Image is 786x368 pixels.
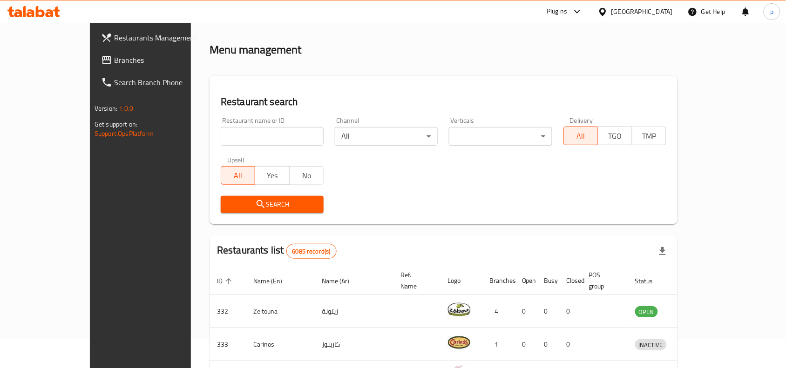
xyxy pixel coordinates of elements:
[114,54,214,66] span: Branches
[221,127,324,146] input: Search for restaurant name or ID..
[286,244,337,259] div: Total records count
[289,166,324,185] button: No
[482,295,515,328] td: 4
[559,267,582,295] th: Closed
[770,7,773,17] span: p
[568,129,594,143] span: All
[293,169,320,182] span: No
[114,77,214,88] span: Search Branch Phone
[314,295,393,328] td: زيتونة
[635,340,667,350] span: INACTIVE
[210,42,301,57] h2: Menu management
[635,307,658,317] span: OPEN
[597,127,632,145] button: TGO
[632,127,666,145] button: TMP
[227,157,244,163] label: Upsell
[221,95,666,109] h2: Restaurant search
[449,127,552,146] div: ​
[221,196,324,213] button: Search
[570,117,593,124] label: Delivery
[217,275,235,287] span: ID
[246,328,314,361] td: Carinos
[246,295,314,328] td: Zeitouna
[94,27,221,49] a: Restaurants Management
[559,328,582,361] td: 0
[94,71,221,94] a: Search Branch Phone
[335,127,438,146] div: All
[515,295,537,328] td: 0
[114,32,214,43] span: Restaurants Management
[515,328,537,361] td: 0
[95,127,154,140] a: Support.OpsPlatform
[259,169,285,182] span: Yes
[537,267,559,295] th: Busy
[537,295,559,328] td: 0
[400,269,429,292] span: Ref. Name
[95,118,137,130] span: Get support on:
[636,129,663,143] span: TMP
[559,295,582,328] td: 0
[515,267,537,295] th: Open
[651,240,674,262] div: Export file
[221,166,255,185] button: All
[210,295,246,328] td: 332
[243,13,246,24] li: /
[447,331,471,354] img: Carinos
[95,102,117,114] span: Version:
[537,328,559,361] td: 0
[482,328,515,361] td: 1
[225,169,251,182] span: All
[287,247,336,256] span: 6085 record(s)
[563,127,598,145] button: All
[440,267,482,295] th: Logo
[589,269,617,292] span: POS group
[314,328,393,361] td: كارينوز
[255,166,289,185] button: Yes
[611,7,673,17] div: [GEOGRAPHIC_DATA]
[250,13,312,24] span: Menu management
[447,298,471,321] img: Zeitouna
[94,49,221,71] a: Branches
[119,102,133,114] span: 1.0.0
[210,328,246,361] td: 333
[482,267,515,295] th: Branches
[210,13,239,24] a: Home
[322,275,361,287] span: Name (Ar)
[635,275,665,287] span: Status
[547,6,567,17] div: Plugins
[228,199,316,210] span: Search
[217,243,337,259] h2: Restaurants list
[253,275,294,287] span: Name (En)
[602,129,628,143] span: TGO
